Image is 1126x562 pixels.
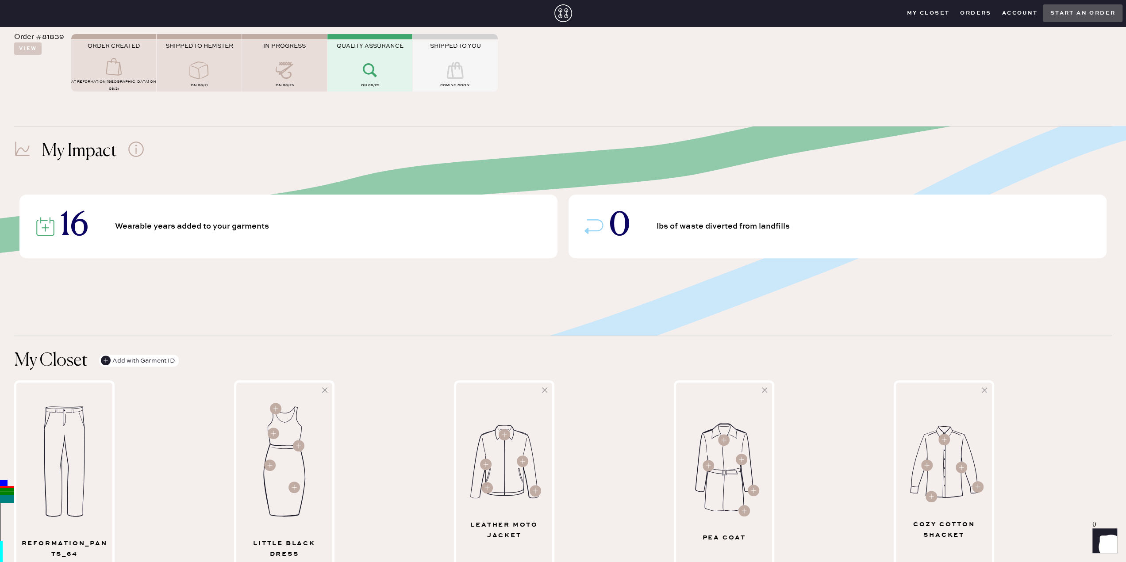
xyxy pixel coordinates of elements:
span: QUALITY ASSURANCE [337,42,404,50]
iframe: Front Chat [1084,522,1122,560]
span: 0 [609,211,630,242]
div: Leather Moto Jacket [460,520,549,541]
img: Garment image [910,426,978,498]
button: Start an order [1043,4,1122,22]
span: IN PROGRESS [263,42,306,50]
div: Add with Garment ID [101,355,175,367]
img: Garment image [695,423,753,511]
svg: Hide pattern [980,386,989,394]
span: on 08/25 [361,83,379,88]
button: Account [997,7,1043,20]
div: reformation_pants_64 [20,538,109,559]
span: SHIPPED TO YOU [430,42,481,50]
div: Pea Coat [680,532,769,543]
div: Order #81839 [14,32,64,42]
h1: My Impact [42,141,117,162]
svg: Hide pattern [540,386,549,394]
img: Garment image [261,406,307,517]
span: on 08/25 [276,83,294,88]
span: AT Reformation [GEOGRAPHIC_DATA] on 08/21 [71,80,156,91]
span: on 08/21 [191,83,208,88]
span: COMING SOON! [440,83,470,88]
div: Little Black Dress [240,538,329,559]
img: Garment image [470,425,538,498]
svg: Hide pattern [760,386,769,394]
button: My Closet [902,7,955,20]
span: Wearable years added to your garments [115,222,274,230]
span: SHIPPED TO HEMSTER [165,42,233,50]
div: Cozy Cotton Shacket [900,519,988,540]
button: Add with Garment ID [99,355,179,367]
h1: My Closet [14,350,88,371]
button: Orders [955,7,996,20]
span: lbs of waste diverted from landfills [657,222,795,230]
svg: Hide pattern [320,386,329,394]
span: ORDER CREATED [88,42,140,50]
span: 16 [60,211,88,242]
img: Garment image [37,406,92,517]
button: View [14,42,42,55]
